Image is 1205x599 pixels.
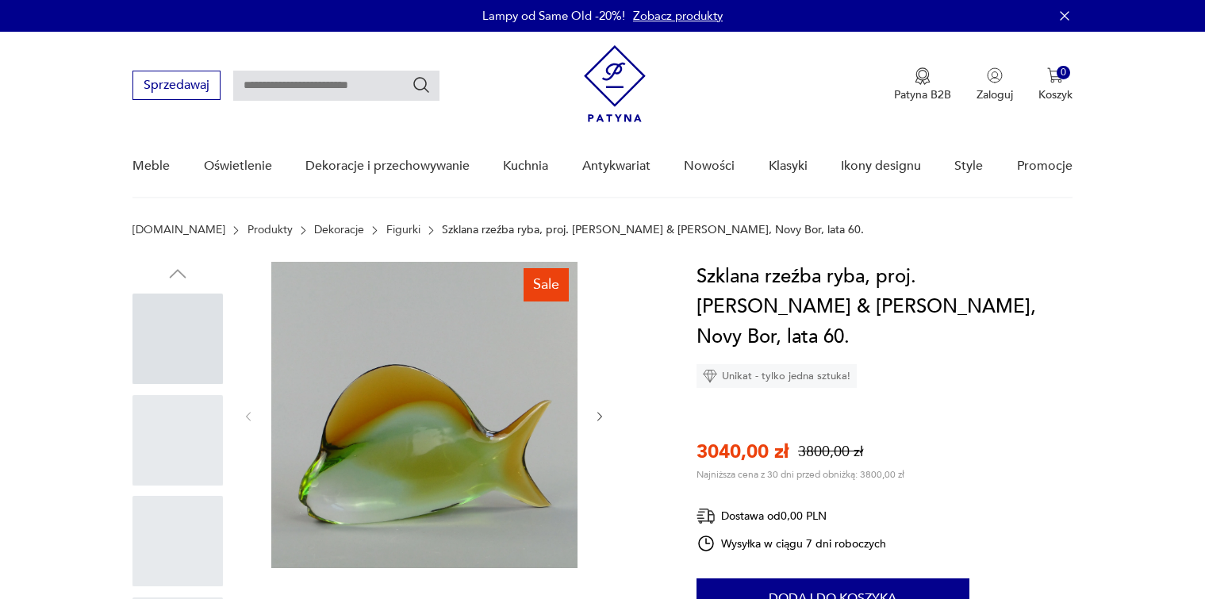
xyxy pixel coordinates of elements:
[633,8,723,24] a: Zobacz produkty
[894,67,951,102] button: Patyna B2B
[1038,67,1073,102] button: 0Koszyk
[132,81,221,92] a: Sprzedawaj
[482,8,625,24] p: Lampy od Same Old -20%!
[697,534,887,553] div: Wysyłka w ciągu 7 dni roboczych
[915,67,931,85] img: Ikona medalu
[769,136,808,197] a: Klasyki
[1047,67,1063,83] img: Ikona koszyka
[386,224,420,236] a: Figurki
[798,442,863,462] p: 3800,00 zł
[697,262,1073,352] h1: Szklana rzeźba ryba, proj. [PERSON_NAME] & [PERSON_NAME], Novy Bor, lata 60.
[987,67,1003,83] img: Ikonka użytkownika
[584,45,646,122] img: Patyna - sklep z meblami i dekoracjami vintage
[894,67,951,102] a: Ikona medaluPatyna B2B
[204,136,272,197] a: Oświetlenie
[503,136,548,197] a: Kuchnia
[697,506,887,526] div: Dostawa od 0,00 PLN
[954,136,983,197] a: Style
[1057,66,1070,79] div: 0
[684,136,735,197] a: Nowości
[442,224,864,236] p: Szklana rzeźba ryba, proj. [PERSON_NAME] & [PERSON_NAME], Novy Bor, lata 60.
[412,75,431,94] button: Szukaj
[524,268,569,301] div: Sale
[697,439,789,465] p: 3040,00 zł
[977,67,1013,102] button: Zaloguj
[132,136,170,197] a: Meble
[132,224,225,236] a: [DOMAIN_NAME]
[841,136,921,197] a: Ikony designu
[248,224,293,236] a: Produkty
[582,136,650,197] a: Antykwariat
[314,224,364,236] a: Dekoracje
[703,369,717,383] img: Ikona diamentu
[697,468,904,481] p: Najniższa cena z 30 dni przed obniżką: 3800,00 zł
[697,364,857,388] div: Unikat - tylko jedna sztuka!
[697,506,716,526] img: Ikona dostawy
[132,71,221,100] button: Sprzedawaj
[305,136,470,197] a: Dekoracje i przechowywanie
[977,87,1013,102] p: Zaloguj
[1017,136,1073,197] a: Promocje
[1038,87,1073,102] p: Koszyk
[894,87,951,102] p: Patyna B2B
[271,262,578,568] img: Zdjęcie produktu Szklana rzeźba ryba, proj. J. Rozinek & S. Honzik, Novy Bor, lata 60.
